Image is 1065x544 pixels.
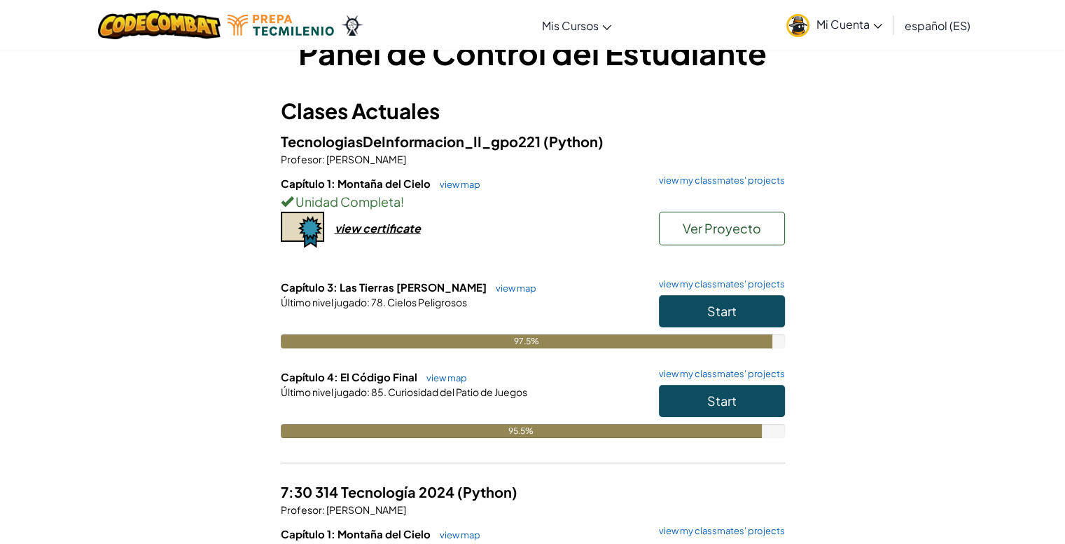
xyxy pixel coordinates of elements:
span: 78. [370,296,386,308]
a: view my classmates' projects [652,280,785,289]
span: Unidad Completa [293,193,401,210]
span: Cielos Peligrosos [386,296,467,308]
span: Profesor [281,503,322,516]
span: Start [707,303,737,319]
span: Curiosidad del Patio de Juegos [387,386,527,398]
span: : [322,503,325,516]
div: 95.5% [281,424,763,438]
h1: Panel de Control del Estudiante [281,31,785,74]
img: Ozaria [341,15,363,36]
a: view certificate [281,221,421,236]
span: Start [707,393,737,409]
span: 7:30 314 Tecnología 2024 [281,483,457,501]
a: view map [419,372,467,383]
span: Último nivel jugado [281,296,367,308]
span: Ver Proyecto [683,220,761,236]
a: view my classmates' projects [652,176,785,185]
span: ! [401,193,404,210]
button: Ver Proyecto [659,212,785,245]
img: avatar [786,14,809,37]
span: Capítulo 1: Montaña del Cielo [281,177,433,190]
img: CodeCombat logo [98,11,221,39]
a: view map [489,283,536,294]
span: Profesor [281,153,322,165]
img: Tecmilenio logo [228,15,334,36]
span: Capítulo 1: Montaña del Cielo [281,527,433,540]
span: Último nivel jugado [281,386,367,398]
a: view my classmates' projects [652,526,785,536]
span: Mi Cuenta [816,17,882,32]
span: Capítulo 3: Las Tierras [PERSON_NAME] [281,280,489,294]
a: Mi Cuenta [779,3,889,47]
a: view map [433,529,480,540]
span: Capítulo 4: El Código Final [281,370,419,383]
span: TecnologiasDeInformacion_II_gpo221 [281,132,543,150]
span: [PERSON_NAME] [325,503,406,516]
a: view map [433,179,480,190]
span: : [367,296,370,308]
h3: Clases Actuales [281,95,785,127]
span: (Python) [457,483,517,501]
span: : [322,153,325,165]
div: 97.5% [281,334,772,348]
span: Mis Cursos [542,18,599,33]
span: [PERSON_NAME] [325,153,406,165]
img: certificate-icon.png [281,212,324,248]
span: español (ES) [905,18,970,33]
div: view certificate [335,221,421,236]
span: (Python) [543,132,604,150]
button: Start [659,295,785,327]
a: Mis Cursos [535,6,618,44]
a: español (ES) [898,6,977,44]
span: 85. [370,386,387,398]
span: : [367,386,370,398]
a: view my classmates' projects [652,369,785,379]
button: Start [659,385,785,417]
